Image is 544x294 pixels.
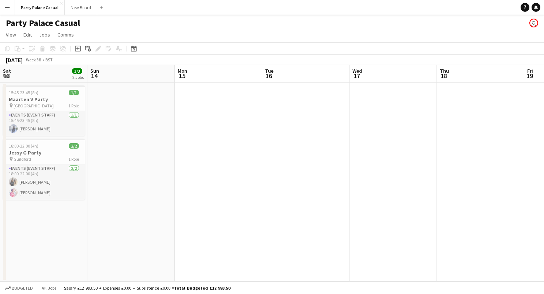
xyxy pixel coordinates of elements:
div: BST [45,57,53,62]
span: 15 [177,72,187,80]
span: Budgeted [12,286,33,291]
button: Budgeted [4,284,34,292]
span: 1 Role [68,156,79,162]
a: Edit [20,30,35,39]
span: Tue [265,68,273,74]
h3: Jessy G Party [3,149,85,156]
a: Comms [54,30,77,39]
div: [DATE] [6,56,23,64]
app-card-role: Events (Event Staff)1/115:45-23:45 (8h)[PERSON_NAME] [3,111,85,136]
span: 2/2 [69,143,79,149]
span: 1/1 [69,90,79,95]
span: 18:00-22:00 (4h) [9,143,38,149]
span: Wed [352,68,362,74]
span: Total Budgeted £12 993.50 [174,285,230,291]
app-job-card: 18:00-22:00 (4h)2/2Jessy G Party Guildford1 RoleEvents (Event Staff)2/218:00-22:00 (4h)[PERSON_NA... [3,139,85,200]
span: 3/3 [72,68,82,74]
div: 2 Jobs [72,75,84,80]
span: [GEOGRAPHIC_DATA] [14,103,54,108]
a: View [3,30,19,39]
span: Thu [440,68,449,74]
span: 1 Role [68,103,79,108]
span: 15:45-23:45 (8h) [9,90,38,95]
span: 14 [89,72,99,80]
h3: Maarten V Party [3,96,85,103]
app-card-role: Events (Event Staff)2/218:00-22:00 (4h)[PERSON_NAME][PERSON_NAME] [3,164,85,200]
span: 16 [264,72,273,80]
span: Sat [3,68,11,74]
span: Week 38 [24,57,42,62]
span: 18 [439,72,449,80]
span: 19 [526,72,533,80]
app-user-avatar: Nicole Nkansah [529,19,538,27]
span: Guildford [14,156,31,162]
span: Jobs [39,31,50,38]
a: Jobs [36,30,53,39]
span: Comms [57,31,74,38]
span: Edit [23,31,32,38]
h1: Party Palace Casual [6,18,80,28]
span: 17 [351,72,362,80]
app-job-card: 15:45-23:45 (8h)1/1Maarten V Party [GEOGRAPHIC_DATA]1 RoleEvents (Event Staff)1/115:45-23:45 (8h)... [3,85,85,136]
span: 13 [2,72,11,80]
button: New Board [65,0,97,15]
span: Sun [90,68,99,74]
span: All jobs [40,285,58,291]
div: Salary £12 993.50 + Expenses £0.00 + Subsistence £0.00 = [64,285,230,291]
span: View [6,31,16,38]
button: Party Palace Casual [15,0,65,15]
span: Fri [527,68,533,74]
span: Mon [178,68,187,74]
